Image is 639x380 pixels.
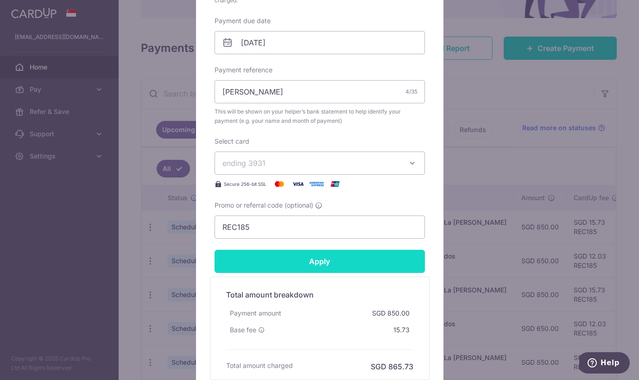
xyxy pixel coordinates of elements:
div: 4/35 [405,87,418,96]
div: SGD 850.00 [368,305,413,322]
h6: Total amount charged [226,361,293,370]
input: Apply [215,250,425,273]
iframe: Opens a widget where you can find more information [579,352,630,375]
h6: SGD 865.73 [371,361,413,372]
img: American Express [307,178,326,190]
input: DD / MM / YYYY [215,31,425,54]
img: UnionPay [326,178,344,190]
span: Secure 256-bit SSL [224,180,266,188]
label: Select card [215,137,249,146]
button: ending 3931 [215,152,425,175]
h5: Total amount breakdown [226,289,413,300]
div: Payment amount [226,305,285,322]
span: ending 3931 [222,158,266,168]
img: Mastercard [270,178,289,190]
span: Base fee [230,325,256,335]
span: Promo or referral code (optional) [215,201,313,210]
img: Visa [289,178,307,190]
span: This will be shown on your helper’s bank statement to help identify your payment (e.g. your name ... [215,107,425,126]
label: Payment due date [215,16,271,25]
label: Payment reference [215,65,272,75]
div: 15.73 [390,322,413,338]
